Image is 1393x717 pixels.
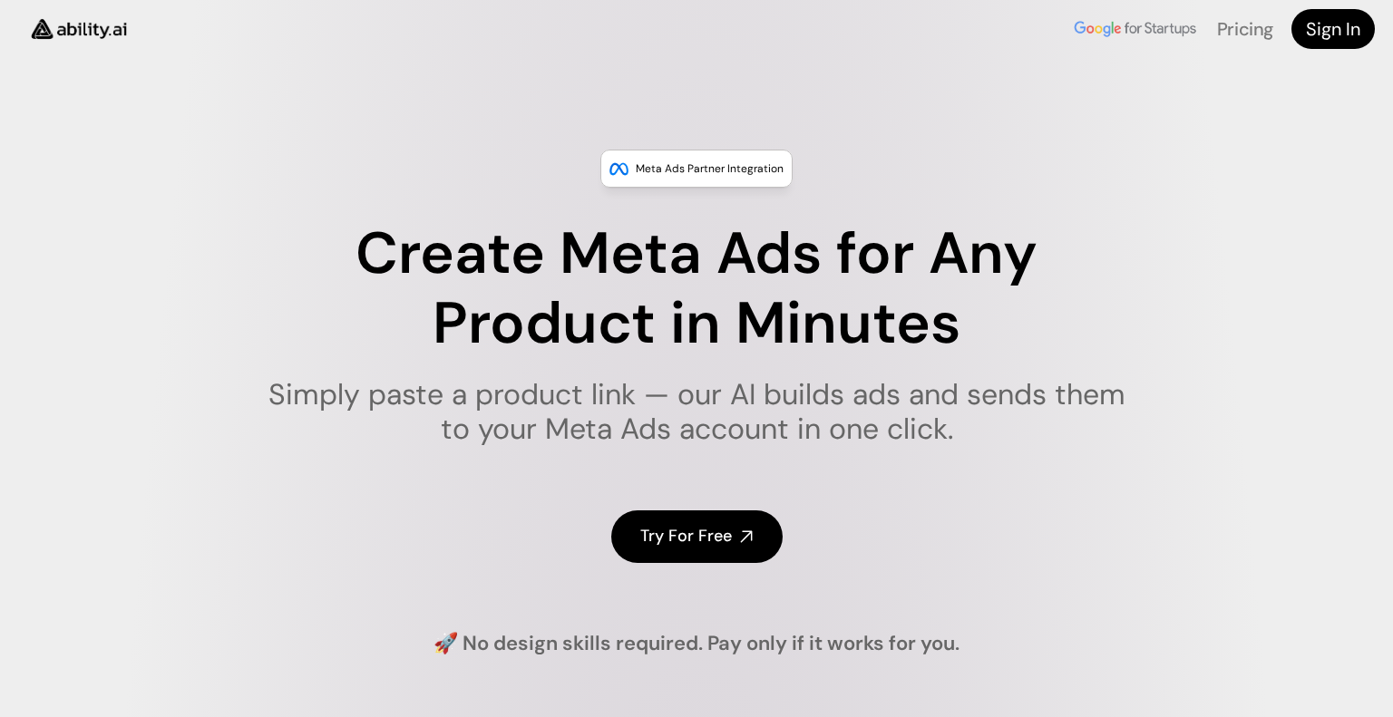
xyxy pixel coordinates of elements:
[640,525,732,547] h4: Try For Free
[1217,17,1273,41] a: Pricing
[1291,9,1375,49] a: Sign In
[257,377,1137,447] h1: Simply paste a product link — our AI builds ads and sends them to your Meta Ads account in one cl...
[611,510,783,562] a: Try For Free
[257,219,1137,359] h1: Create Meta Ads for Any Product in Minutes
[636,160,784,178] p: Meta Ads Partner Integration
[1306,16,1360,42] h4: Sign In
[433,630,960,658] h4: 🚀 No design skills required. Pay only if it works for you.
